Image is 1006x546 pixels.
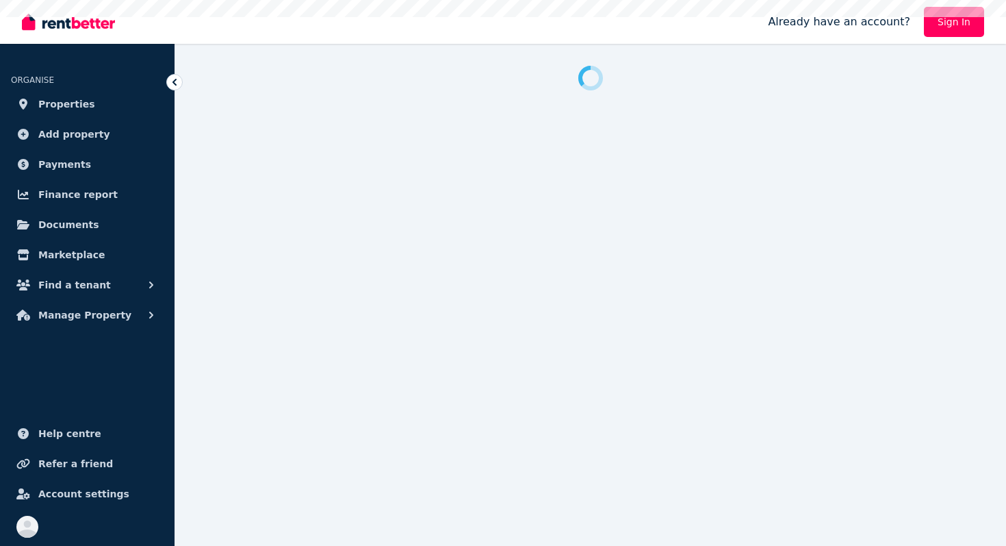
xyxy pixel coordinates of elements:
a: Help centre [11,420,164,447]
span: Finance report [38,186,118,203]
span: Add property [38,126,110,142]
span: Already have an account? [768,14,910,30]
span: Manage Property [38,307,131,323]
span: Account settings [38,486,129,502]
img: RentBetter [22,12,115,32]
a: Documents [11,211,164,238]
span: Properties [38,96,95,112]
span: ORGANISE [11,75,54,85]
span: Documents [38,216,99,233]
a: Add property [11,121,164,148]
button: Manage Property [11,301,164,329]
a: Sign In [924,7,984,37]
span: Find a tenant [38,277,111,293]
span: Payments [38,156,91,173]
a: Marketplace [11,241,164,269]
a: Properties [11,90,164,118]
span: Help centre [38,425,101,442]
a: Refer a friend [11,450,164,477]
a: Account settings [11,480,164,508]
span: Refer a friend [38,456,113,472]
a: Finance report [11,181,164,208]
button: Find a tenant [11,271,164,299]
span: Marketplace [38,247,105,263]
a: Payments [11,151,164,178]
